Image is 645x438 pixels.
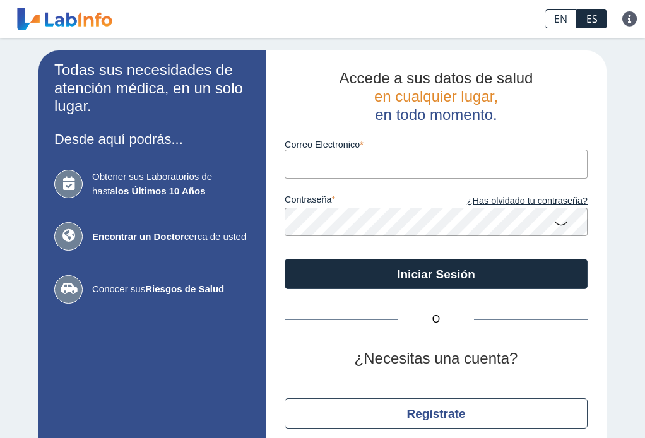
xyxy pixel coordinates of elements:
button: Iniciar Sesión [285,259,588,289]
b: los Últimos 10 Años [115,186,206,196]
b: Encontrar un Doctor [92,231,184,242]
h2: Todas sus necesidades de atención médica, en un solo lugar. [54,61,250,115]
b: Riesgos de Salud [145,283,224,294]
button: Regístrate [285,398,588,429]
a: ¿Has olvidado tu contraseña? [436,194,588,208]
span: cerca de usted [92,230,250,244]
h2: ¿Necesitas una cuenta? [285,350,588,368]
a: EN [545,9,577,28]
span: Accede a sus datos de salud [340,69,533,86]
span: O [398,312,474,327]
h3: Desde aquí podrás... [54,131,250,147]
label: contraseña [285,194,436,208]
a: ES [577,9,607,28]
span: Obtener sus Laboratorios de hasta [92,170,250,198]
label: Correo Electronico [285,139,588,150]
span: en todo momento. [375,106,497,123]
span: Conocer sus [92,282,250,297]
span: en cualquier lugar, [374,88,498,105]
